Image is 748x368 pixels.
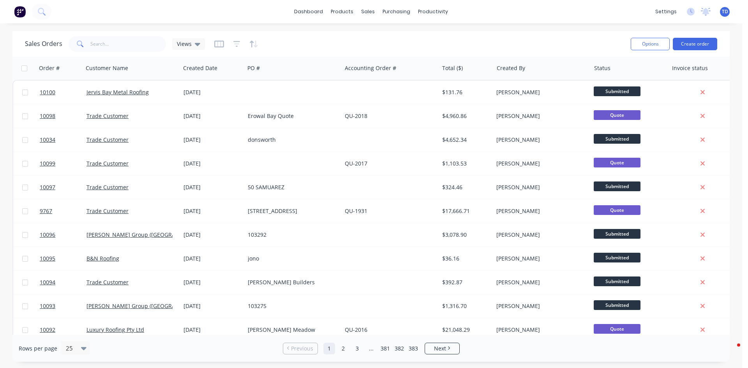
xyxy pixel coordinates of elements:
[40,199,86,223] a: 9767
[496,207,583,215] div: [PERSON_NAME]
[425,345,459,352] a: Next page
[442,136,488,144] div: $4,652.34
[327,6,357,18] div: products
[442,231,488,239] div: $3,078.90
[442,278,488,286] div: $392.87
[442,302,488,310] div: $1,316.70
[594,276,640,286] span: Submitted
[280,343,463,354] ul: Pagination
[183,64,217,72] div: Created Date
[496,231,583,239] div: [PERSON_NAME]
[40,278,55,286] span: 10094
[40,207,52,215] span: 9767
[672,64,708,72] div: Invoice status
[183,183,242,191] div: [DATE]
[40,231,55,239] span: 10096
[594,134,640,144] span: Submitted
[248,231,334,239] div: 103292
[86,183,129,191] a: Trade Customer
[496,183,583,191] div: [PERSON_NAME]
[248,183,334,191] div: 50 SAMUAREZ
[183,231,242,239] div: [DATE]
[86,88,149,96] a: Jervis Bay Metal Roofing
[19,345,57,352] span: Rows per page
[722,8,728,15] span: TD
[496,88,583,96] div: [PERSON_NAME]
[594,229,640,239] span: Submitted
[86,112,129,120] a: Trade Customer
[86,255,119,262] a: B&N Roofing
[345,160,367,167] a: QU-2017
[40,302,55,310] span: 10093
[379,343,391,354] a: Page 381
[496,112,583,120] div: [PERSON_NAME]
[442,112,488,120] div: $4,960.86
[291,345,313,352] span: Previous
[183,207,242,215] div: [DATE]
[183,278,242,286] div: [DATE]
[414,6,452,18] div: productivity
[248,255,334,262] div: jono
[183,88,242,96] div: [DATE]
[496,160,583,167] div: [PERSON_NAME]
[496,136,583,144] div: [PERSON_NAME]
[40,160,55,167] span: 10099
[183,326,242,334] div: [DATE]
[496,255,583,262] div: [PERSON_NAME]
[651,6,681,18] div: settings
[248,278,334,286] div: [PERSON_NAME] Builders
[496,302,583,310] div: [PERSON_NAME]
[283,345,318,352] a: Previous page
[183,160,242,167] div: [DATE]
[496,326,583,334] div: [PERSON_NAME]
[39,64,60,72] div: Order #
[183,255,242,262] div: [DATE]
[248,207,334,215] div: [STREET_ADDRESS]
[86,278,129,286] a: Trade Customer
[290,6,327,18] a: dashboard
[442,326,488,334] div: $21,048.29
[497,64,525,72] div: Created By
[442,160,488,167] div: $1,103.53
[40,223,86,247] a: 10096
[247,64,260,72] div: PO #
[442,64,463,72] div: Total ($)
[40,152,86,175] a: 10099
[86,231,226,238] a: [PERSON_NAME] Group ([GEOGRAPHIC_DATA]) Pty Ltd
[40,128,86,151] a: 10034
[40,104,86,128] a: 10098
[183,302,242,310] div: [DATE]
[594,86,640,96] span: Submitted
[442,88,488,96] div: $131.76
[25,40,62,48] h1: Sales Orders
[177,40,192,48] span: Views
[248,112,334,120] div: Erowal Bay Quote
[594,110,640,120] span: Quote
[722,342,740,360] iframe: Intercom live chat
[86,160,129,167] a: Trade Customer
[40,271,86,294] a: 10094
[345,64,396,72] div: Accounting Order #
[594,158,640,167] span: Quote
[345,112,367,120] a: QU-2018
[442,207,488,215] div: $17,666.71
[40,176,86,199] a: 10097
[365,343,377,354] a: Jump forward
[86,136,129,143] a: Trade Customer
[14,6,26,18] img: Factory
[86,326,144,333] a: Luxury Roofing Pty Ltd
[86,302,226,310] a: [PERSON_NAME] Group ([GEOGRAPHIC_DATA]) Pty Ltd
[442,183,488,191] div: $324.46
[442,255,488,262] div: $36.16
[673,38,717,50] button: Create order
[40,247,86,270] a: 10095
[248,136,334,144] div: donsworth
[248,302,334,310] div: 103275
[40,183,55,191] span: 10097
[248,326,334,334] div: [PERSON_NAME] Meadow
[408,343,419,354] a: Page 383
[86,64,128,72] div: Customer Name
[40,136,55,144] span: 10034
[40,326,55,334] span: 10092
[631,38,670,50] button: Options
